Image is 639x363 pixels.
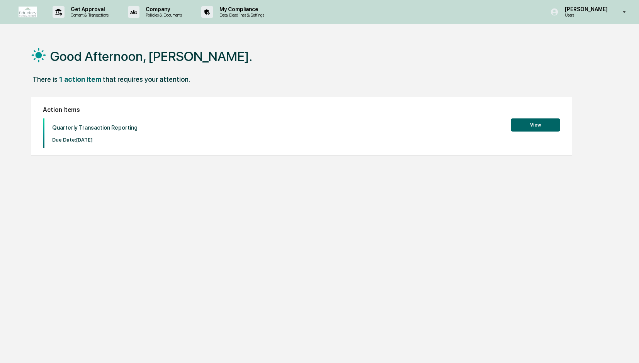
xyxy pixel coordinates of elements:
p: Due Date: [DATE] [52,137,138,143]
div: There is [32,75,58,83]
div: 1 action item [59,75,101,83]
p: Users [559,12,612,18]
h2: Action Items [43,106,561,113]
button: View [511,118,560,132]
p: Policies & Documents [139,12,186,18]
p: Data, Deadlines & Settings [213,12,268,18]
div: that requires your attention. [103,75,190,83]
p: [PERSON_NAME] [559,6,612,12]
p: Quarterly Transaction Reporting [52,124,138,131]
p: My Compliance [213,6,268,12]
p: Company [139,6,186,12]
h1: Good Afternoon, [PERSON_NAME]. [50,49,252,64]
a: View [511,121,560,128]
img: logo [19,7,37,17]
p: Content & Transactions [65,12,112,18]
p: Get Approval [65,6,112,12]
